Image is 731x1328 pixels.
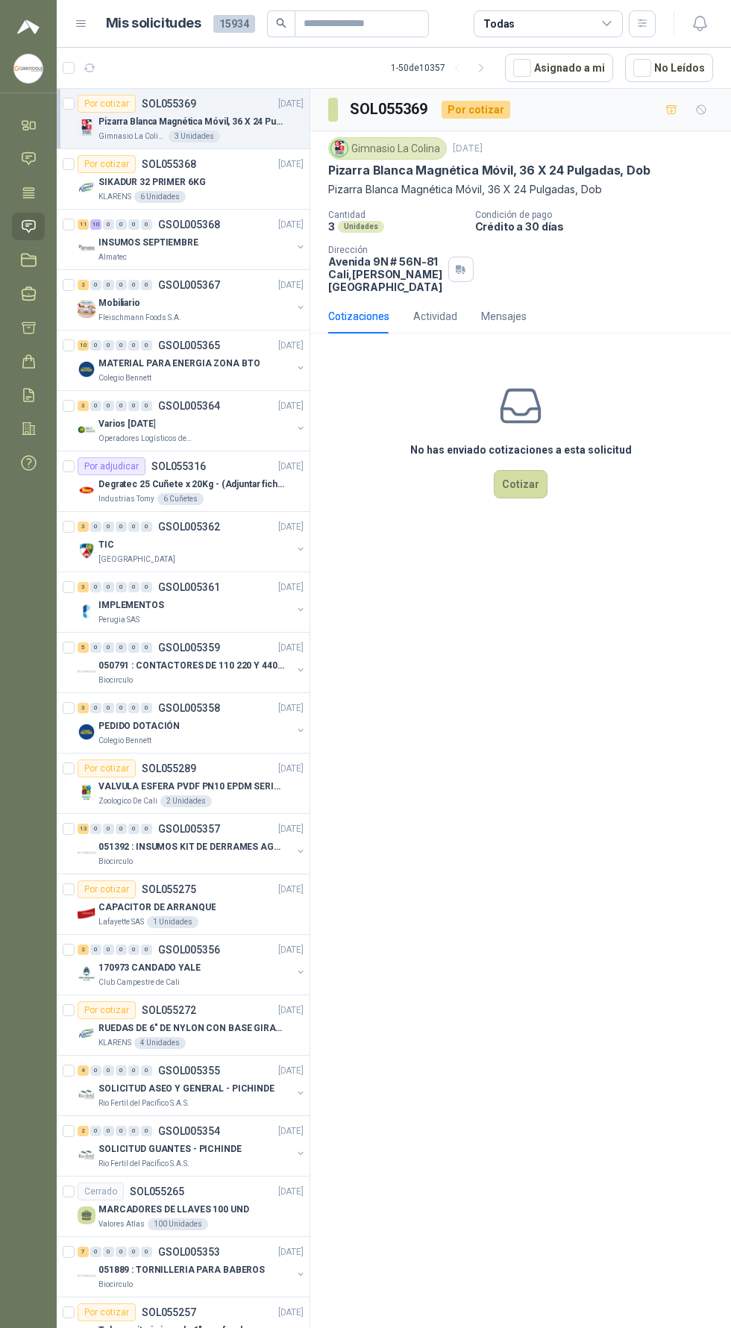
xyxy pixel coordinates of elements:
p: Degratec 25 Cuñete x 20Kg - (Adjuntar ficha técnica) [98,477,284,492]
p: GSOL005354 [158,1126,220,1136]
p: SOLICITUD GUANTES - PICHINDE [98,1142,242,1156]
a: Por cotizarSOL055275[DATE] Company LogoCAPACITOR DE ARRANQUELafayette SAS1 Unidades [57,874,310,935]
button: Asignado a mi [505,54,613,82]
div: 0 [103,703,114,713]
p: [DATE] [278,339,304,353]
a: 5 0 0 0 0 0 GSOL005359[DATE] Company Logo050791 : CONTACTORES DE 110 220 Y 440 VBiocirculo [78,639,307,686]
div: 0 [128,824,139,834]
p: SOL055257 [142,1307,196,1318]
p: [DATE] [278,762,304,776]
div: 0 [90,582,101,592]
div: Mensajes [481,308,527,325]
p: KLARENS [98,1037,131,1049]
img: Company Logo [78,421,95,439]
div: 4 Unidades [134,1037,186,1049]
div: 0 [116,280,127,290]
div: 0 [116,945,127,955]
div: 0 [141,824,152,834]
div: 0 [90,824,101,834]
p: [DATE] [278,97,304,111]
p: GSOL005355 [158,1065,220,1076]
div: 1 Unidades [147,916,198,928]
a: Por cotizarSOL055289[DATE] Company LogoVALVULA ESFERA PVDF PN10 EPDM SERIE EX D 25MM CEPEX64926TR... [57,754,310,814]
div: 0 [103,945,114,955]
div: 0 [103,340,114,351]
div: 0 [103,642,114,653]
div: 6 Cuñetes [157,493,204,505]
div: Por cotizar [78,95,136,113]
p: SOL055369 [142,98,196,109]
div: 3 [78,582,89,592]
div: Por cotizar [78,1001,136,1019]
div: 6 Unidades [134,191,186,203]
div: 0 [141,1065,152,1076]
div: Cotizaciones [328,308,389,325]
div: 0 [141,582,152,592]
div: 0 [103,1126,114,1136]
div: 0 [128,945,139,955]
div: 0 [128,340,139,351]
div: 2 [78,945,89,955]
div: 0 [128,522,139,532]
p: INSUMOS SEPTIEMBRE [98,236,198,250]
p: PEDIDO DOTACIÓN [98,719,180,733]
p: Biocirculo [98,1279,133,1291]
p: [DATE] [278,1003,304,1018]
div: Gimnasio La Colina [328,137,447,160]
p: Varios [DATE] [98,417,155,431]
button: No Leídos [625,54,713,82]
p: MATERIAL PARA ENERGIA ZONA BTO [98,357,260,371]
p: [DATE] [278,218,304,232]
div: 13 [78,824,89,834]
div: 0 [103,824,114,834]
div: 0 [90,703,101,713]
div: 0 [141,280,152,290]
div: 0 [128,642,139,653]
div: 0 [116,582,127,592]
a: 10 0 0 0 0 0 GSOL005365[DATE] Company LogoMATERIAL PARA ENERGIA ZONA BTOColegio Bennett [78,336,307,384]
p: Industrias Tomy [98,493,154,505]
div: 3 Unidades [169,131,220,142]
span: 15934 [213,15,255,33]
p: Gimnasio La Colina [98,131,166,142]
p: 050791 : CONTACTORES DE 110 220 Y 440 V [98,659,284,673]
img: Company Logo [78,783,95,801]
div: Por cotizar [78,759,136,777]
p: Crédito a 30 días [475,220,725,233]
div: 3 [78,522,89,532]
div: 0 [103,1247,114,1257]
div: 0 [128,1065,139,1076]
p: [DATE] [278,580,304,595]
p: Pizarra Blanca Magnética Móvil, 36 X 24 Pulgadas, Dob [328,163,650,178]
div: 4 [78,1065,89,1076]
div: 10 [78,340,89,351]
p: SOLICITUD ASEO Y GENERAL - PICHINDE [98,1082,274,1096]
p: GSOL005356 [158,945,220,955]
p: GSOL005361 [158,582,220,592]
div: Por cotizar [78,1303,136,1321]
p: SIKADUR 32 PRIMER 6KG [98,175,205,190]
div: 2 Unidades [160,795,212,807]
div: Actividad [413,308,457,325]
div: 0 [90,280,101,290]
div: 0 [128,219,139,230]
p: Rio Fertil del Pacífico S.A.S. [98,1097,189,1109]
p: Perugia SAS [98,614,139,626]
div: 0 [90,401,101,411]
img: Logo peakr [17,18,40,36]
p: GSOL005359 [158,642,220,653]
p: GSOL005367 [158,280,220,290]
div: 0 [90,1247,101,1257]
p: Zoologico De Cali [98,795,157,807]
a: Por cotizarSOL055369[DATE] Company LogoPizarra Blanca Magnética Móvil, 36 X 24 Pulgadas, DobGimna... [57,89,310,149]
p: Cantidad [328,210,463,220]
div: 0 [141,1247,152,1257]
p: RUEDAS DE 6" DE NYLON CON BASE GIRATORIA EN ACERO INOXIDABLE [98,1021,284,1036]
a: Por adjudicarSOL055316[DATE] Company LogoDegratec 25 Cuñete x 20Kg - (Adjuntar ficha técnica)Indu... [57,451,310,512]
a: 3 0 0 0 0 0 GSOL005364[DATE] Company LogoVarios [DATE]Operadores Logísticos del Caribe [78,397,307,445]
p: [GEOGRAPHIC_DATA] [98,554,175,566]
button: Cotizar [494,470,548,498]
a: 2 0 0 0 0 0 GSOL005354[DATE] Company LogoSOLICITUD GUANTES - PICHINDERio Fertil del Pacífico S.A.S. [78,1122,307,1170]
p: GSOL005364 [158,401,220,411]
img: Company Logo [78,723,95,741]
